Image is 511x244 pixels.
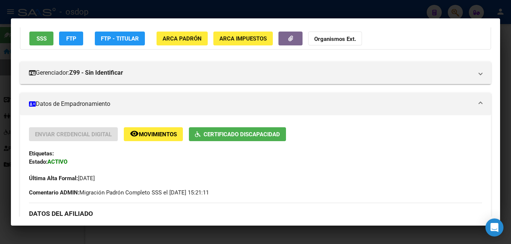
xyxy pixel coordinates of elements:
mat-expansion-panel-header: Gerenciador:Z99 - Sin Identificar [20,62,491,84]
strong: Z99 - Sin Identificar [69,68,123,77]
mat-panel-title: Datos de Empadronamiento [29,99,473,108]
strong: Estado: [29,158,47,165]
span: Migración Padrón Completo SSS el [DATE] 15:21:11 [29,188,209,197]
span: ARCA Padrón [163,35,202,42]
span: Certificado Discapacidad [204,131,280,138]
div: Open Intercom Messenger [485,218,503,236]
button: Enviar Credencial Digital [29,127,118,141]
button: SSS [29,32,53,45]
strong: Organismos Ext. [314,36,356,42]
strong: ACTIVO [47,158,67,165]
h3: DATOS DEL AFILIADO [29,209,482,218]
span: [DATE] [29,175,95,182]
span: Movimientos [139,131,177,138]
button: ARCA Padrón [157,32,208,45]
mat-panel-title: Gerenciador: [29,68,473,77]
span: SSS [36,35,47,42]
button: FTP - Titular [95,32,145,45]
span: Enviar Credencial Digital [35,131,112,138]
button: Certificado Discapacidad [189,127,286,141]
span: ARCA Impuestos [219,35,267,42]
strong: Etiquetas: [29,150,54,157]
mat-icon: remove_red_eye [130,129,139,138]
button: Movimientos [124,127,183,141]
button: ARCA Impuestos [213,32,273,45]
button: Organismos Ext. [308,32,362,45]
span: FTP [66,35,76,42]
strong: Comentario ADMIN: [29,189,79,196]
strong: Última Alta Formal: [29,175,78,182]
span: FTP - Titular [101,35,139,42]
mat-expansion-panel-header: Datos de Empadronamiento [20,93,491,115]
button: FTP [59,32,83,45]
